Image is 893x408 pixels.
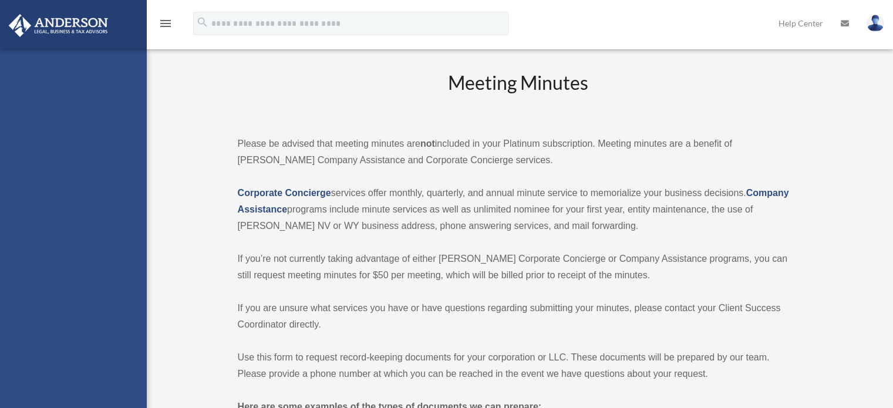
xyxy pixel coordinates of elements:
img: Anderson Advisors Platinum Portal [5,14,112,37]
img: User Pic [867,15,884,32]
p: services offer monthly, quarterly, and annual minute service to memorialize your business decisio... [238,185,800,234]
p: Please be advised that meeting minutes are included in your Platinum subscription. Meeting minute... [238,136,800,168]
a: menu [159,21,173,31]
p: Use this form to request record-keeping documents for your corporation or LLC. These documents wi... [238,349,800,382]
a: Company Assistance [238,188,789,214]
a: Corporate Concierge [238,188,331,198]
p: If you are unsure what services you have or have questions regarding submitting your minutes, ple... [238,300,800,333]
i: menu [159,16,173,31]
i: search [196,16,209,29]
h2: Meeting Minutes [238,70,800,119]
p: If you’re not currently taking advantage of either [PERSON_NAME] Corporate Concierge or Company A... [238,251,800,284]
strong: not [420,139,435,149]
